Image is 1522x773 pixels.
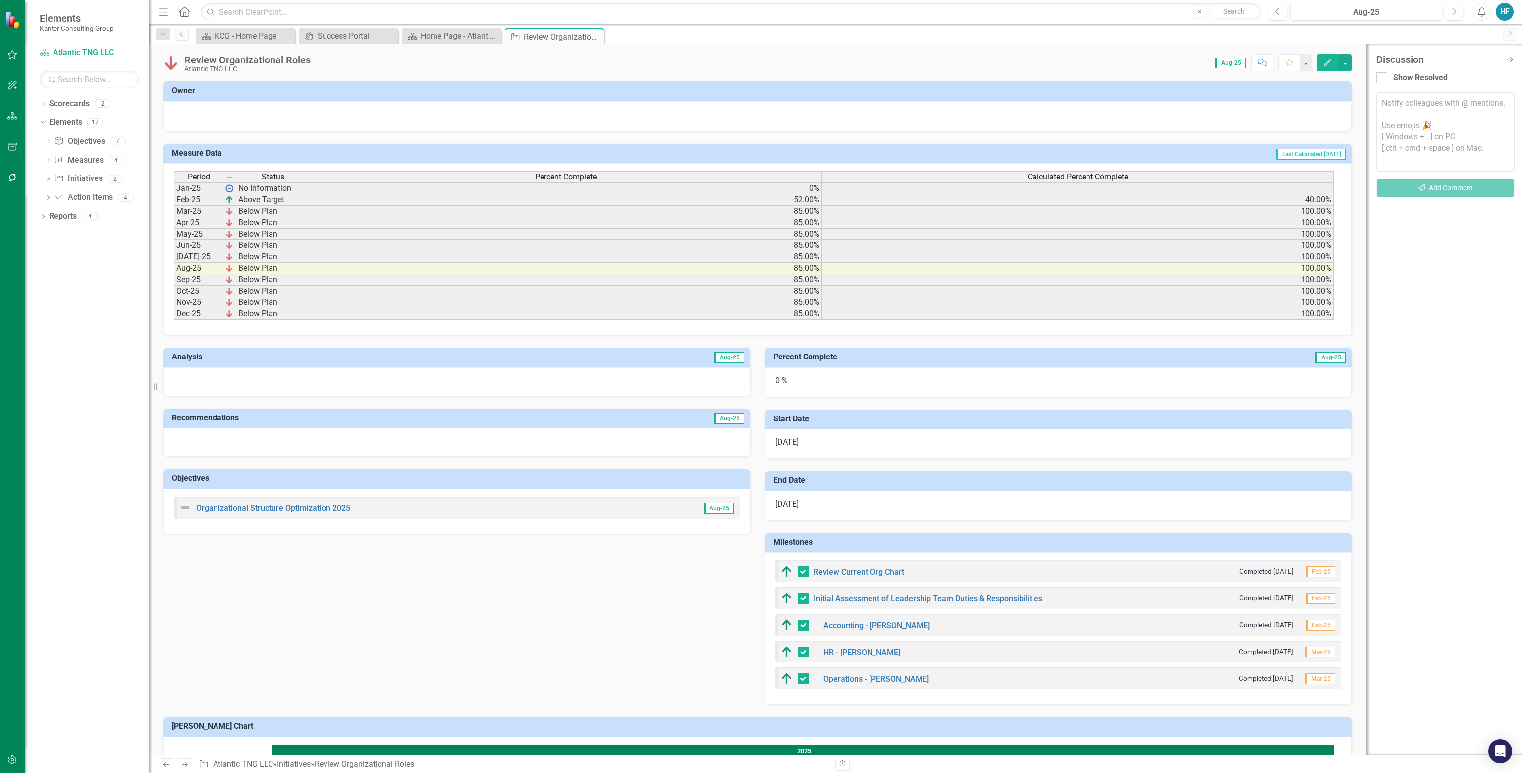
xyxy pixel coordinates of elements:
img: KIVvID6XQLnem7Jwd5RGsJlsyZvnEO8ojW1w+8UqMjn4yonOQRrQskXCXGmASKTRYCiTqJOcojskkyr07L4Z+PfWUOM8Y5yiO... [225,253,233,261]
h3: Percent Complete [773,353,1158,361]
div: Atlantic TNG LLC [184,65,311,73]
a: Reports [49,211,77,222]
div: 2 [95,100,110,108]
td: 85.00% [310,297,822,308]
td: 100.00% [822,286,1334,297]
img: 8DAGhfEEPCf229AAAAAElFTkSuQmCC [226,174,234,181]
td: Below Plan [236,240,310,251]
td: 85.00% [310,251,822,263]
a: Organizational Structure Optimization 2025 [196,503,350,513]
span: Elements [40,12,114,24]
button: HF [1496,3,1514,21]
td: Oct-25 [174,286,223,297]
td: Feb-25 [174,194,223,206]
a: Initial Assessment of Leadership Team Duties & Responsibilities [814,594,1042,603]
span: [DATE] [775,437,799,447]
a: Objectives [54,136,105,147]
img: KIVvID6XQLnem7Jwd5RGsJlsyZvnEO8ojW1w+8UqMjn4yonOQRrQskXCXGmASKTRYCiTqJOcojskkyr07L4Z+PfWUOM8Y5yiO... [225,241,233,249]
td: 100.00% [822,217,1334,229]
span: Status [262,173,284,181]
span: Aug-25 [1315,352,1346,363]
td: Below Plan [236,263,310,274]
span: Aug-25 [1215,58,1246,68]
div: » » [199,759,828,770]
img: Above Target [781,646,793,658]
span: [DATE] [775,499,799,509]
h3: Start Date [773,415,1347,423]
td: 100.00% [822,274,1334,286]
span: Aug-25 [704,503,734,514]
span: Percent Complete [535,173,597,181]
img: KIVvID6XQLnem7Jwd5RGsJlsyZvnEO8ojW1w+8UqMjn4yonOQRrQskXCXGmASKTRYCiTqJOcojskkyr07L4Z+PfWUOM8Y5yiO... [225,310,233,318]
span: Feb-25 [1306,566,1335,577]
div: Open Intercom Messenger [1488,739,1512,763]
img: Below Plan [163,55,179,71]
div: 4 [118,193,134,202]
td: Below Plan [236,229,310,240]
a: HR - [PERSON_NAME] [823,648,900,657]
a: Scorecards [49,98,90,110]
td: Below Plan [236,251,310,263]
td: 85.00% [310,263,822,274]
span: Aug-25 [714,413,744,424]
img: Above Target [781,593,793,604]
td: Below Plan [236,274,310,286]
div: Review Organizational Roles [315,759,414,769]
h3: Measure Data [172,149,660,158]
a: Initiatives [54,173,102,184]
td: Nov-25 [174,297,223,308]
div: Home Page - Atlantic TNG [421,30,498,42]
span: Mar-25 [1305,647,1335,657]
img: Above Target [781,619,793,631]
div: Discussion [1376,54,1500,65]
a: Home Page - Atlantic TNG [404,30,498,42]
td: Dec-25 [174,308,223,320]
h3: Milestones [773,538,1347,547]
div: 2025 [274,745,1334,758]
td: 85.00% [310,229,822,240]
td: 85.00% [310,286,822,297]
td: [DATE]-25 [174,251,223,263]
button: Search [1209,5,1259,19]
div: KCG - Home Page [215,30,292,42]
div: Show Resolved [1393,72,1448,84]
td: Aug-25 [174,263,223,274]
a: Measures [54,155,103,166]
h3: Recommendations [172,414,563,422]
img: KIVvID6XQLnem7Jwd5RGsJlsyZvnEO8ojW1w+8UqMjn4yonOQRrQskXCXGmASKTRYCiTqJOcojskkyr07L4Z+PfWUOM8Y5yiO... [225,219,233,227]
td: 100.00% [822,308,1334,320]
div: Review Organizational Roles [184,55,311,65]
a: Atlantic TNG LLC [213,759,273,769]
small: Completed [DATE] [1239,620,1294,630]
input: Search ClearPoint... [201,3,1261,21]
span: Last Calculated [DATE] [1276,149,1346,160]
img: VmL+zLOWXp8NoCSi7l57Eu8eJ+4GWSi48xzEIItyGCrzKAg+GPZxiGYRiGYS7xC1jVADWlAHzkAAAAAElFTkSuQmCC [225,196,233,204]
td: Sep-25 [174,274,223,286]
span: Feb-25 [1306,593,1335,604]
h3: Analysis [172,353,454,361]
a: Operations - [PERSON_NAME] [823,674,929,684]
td: 85.00% [310,274,822,286]
div: 17 [87,119,103,127]
span: Period [188,173,210,181]
button: Aug-25 [1290,3,1442,21]
h3: [PERSON_NAME] Chart [172,722,1347,731]
a: Action Items [54,192,112,203]
small: Kanter Consulting Group [40,24,114,32]
td: 85.00% [310,308,822,320]
td: Below Plan [236,286,310,297]
div: Success Portal [318,30,395,42]
button: Add Comment [1376,179,1515,197]
div: 0 % [765,367,1352,397]
span: Calculated Percent Complete [1028,173,1128,181]
div: Review Organizational Roles [524,31,601,43]
h3: Owner [172,86,1347,95]
td: Below Plan [236,297,310,308]
td: 52.00% [310,194,822,206]
a: KCG - Home Page [198,30,292,42]
img: KIVvID6XQLnem7Jwd5RGsJlsyZvnEO8ojW1w+8UqMjn4yonOQRrQskXCXGmASKTRYCiTqJOcojskkyr07L4Z+PfWUOM8Y5yiO... [225,207,233,215]
td: 40.00% [822,194,1334,206]
img: KIVvID6XQLnem7Jwd5RGsJlsyZvnEO8ojW1w+8UqMjn4yonOQRrQskXCXGmASKTRYCiTqJOcojskkyr07L4Z+PfWUOM8Y5yiO... [225,276,233,284]
td: 100.00% [822,229,1334,240]
img: Not Defined [179,502,191,514]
